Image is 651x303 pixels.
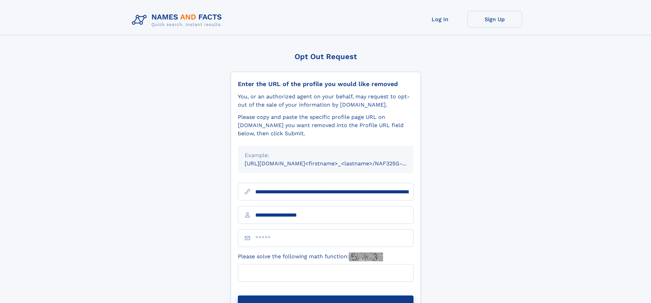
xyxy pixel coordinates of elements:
[238,252,383,261] label: Please solve the following math function:
[245,160,426,167] small: [URL][DOMAIN_NAME]<firstname>_<lastname>/NAF325G-xxxxxxxx
[238,80,413,88] div: Enter the URL of the profile you would like removed
[413,11,467,28] a: Log In
[238,113,413,138] div: Please copy and paste the specific profile page URL on [DOMAIN_NAME] you want removed into the Pr...
[238,93,413,109] div: You, or an authorized agent on your behalf, may request to opt-out of the sale of your informatio...
[129,11,228,29] img: Logo Names and Facts
[231,52,421,61] div: Opt Out Request
[467,11,522,28] a: Sign Up
[245,151,407,160] div: Example:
